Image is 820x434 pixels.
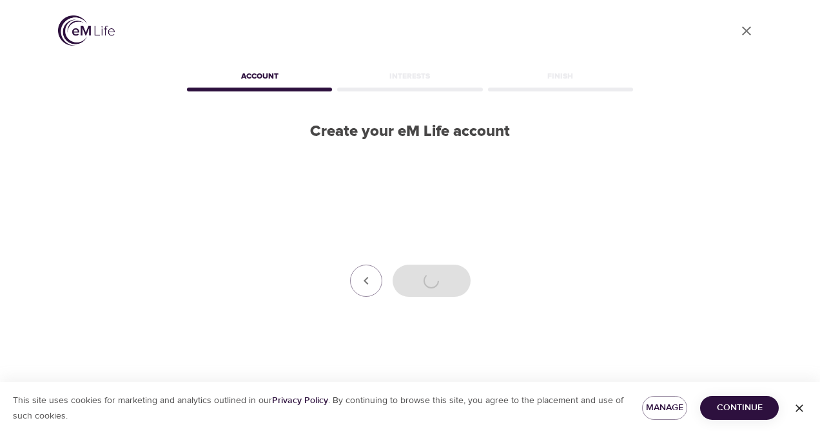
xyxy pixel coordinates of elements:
[184,122,636,141] h2: Create your eM Life account
[58,15,115,46] img: logo
[652,400,677,416] span: Manage
[731,15,762,46] a: close
[272,395,328,406] a: Privacy Policy
[642,396,687,420] button: Manage
[700,396,779,420] button: Continue
[710,400,768,416] span: Continue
